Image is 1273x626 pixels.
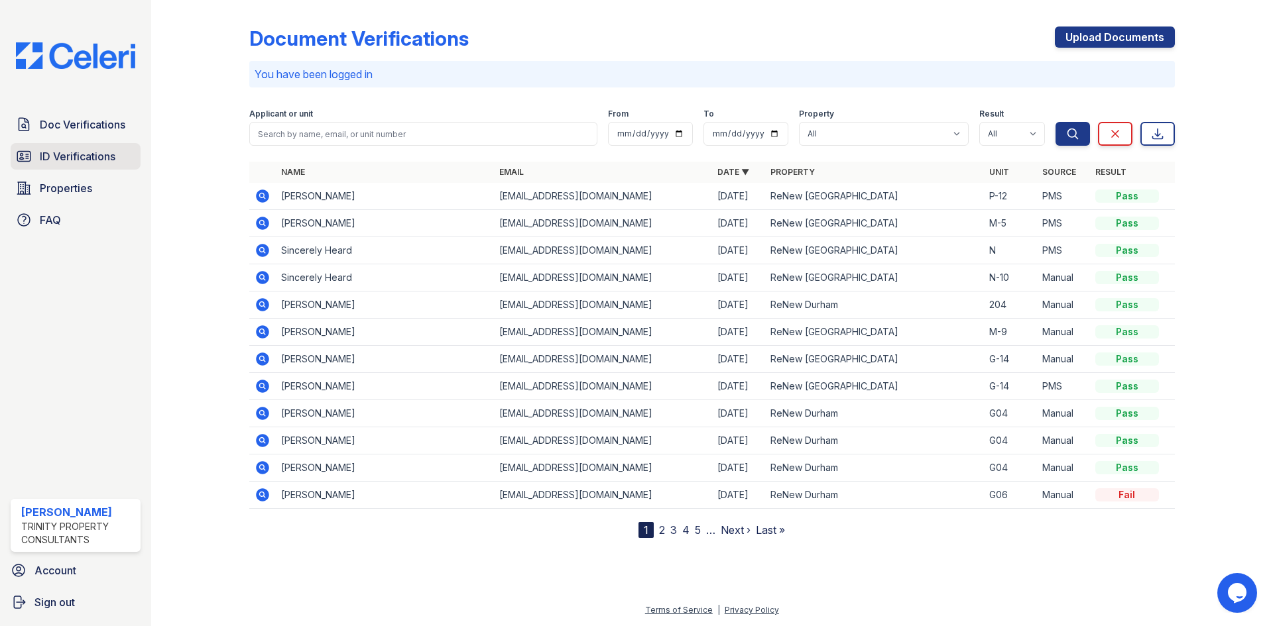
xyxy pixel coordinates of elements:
span: Account [34,562,76,578]
td: ReNew [GEOGRAPHIC_DATA] [765,346,983,373]
div: Pass [1095,352,1159,366]
a: 5 [695,523,701,537]
td: G06 [984,482,1037,509]
div: Trinity Property Consultants [21,520,135,547]
td: [DATE] [712,237,765,264]
td: [DATE] [712,210,765,237]
td: [EMAIL_ADDRESS][DOMAIN_NAME] [494,210,712,237]
div: Pass [1095,189,1159,203]
td: Manual [1037,291,1090,319]
span: ID Verifications [40,148,115,164]
span: Doc Verifications [40,117,125,132]
td: [DATE] [712,373,765,400]
td: Sincerely Heard [276,237,494,264]
a: ID Verifications [11,143,141,170]
td: G-14 [984,373,1037,400]
td: PMS [1037,183,1090,210]
a: Date ▼ [717,167,749,177]
td: [PERSON_NAME] [276,373,494,400]
img: CE_Logo_Blue-a8612792a0a2168367f1c8372b55b34899dd931a85d93a1a3d3e32e68fde9ad4.png [5,42,146,69]
td: [EMAIL_ADDRESS][DOMAIN_NAME] [494,400,712,427]
div: Pass [1095,217,1159,230]
td: [DATE] [712,454,765,482]
a: 2 [659,523,665,537]
div: Pass [1095,325,1159,339]
td: [PERSON_NAME] [276,427,494,454]
td: Manual [1037,400,1090,427]
a: Name [281,167,305,177]
td: ReNew Durham [765,291,983,319]
td: [PERSON_NAME] [276,346,494,373]
td: ReNew Durham [765,454,983,482]
td: ReNew [GEOGRAPHIC_DATA] [765,319,983,346]
td: Manual [1037,264,1090,291]
td: PMS [1037,373,1090,400]
td: ReNew [GEOGRAPHIC_DATA] [765,183,983,210]
a: Last » [756,523,785,537]
td: [EMAIL_ADDRESS][DOMAIN_NAME] [494,237,712,264]
td: ReNew Durham [765,427,983,454]
td: ReNew Durham [765,400,983,427]
td: [EMAIL_ADDRESS][DOMAIN_NAME] [494,373,712,400]
a: 3 [670,523,677,537]
td: [PERSON_NAME] [276,482,494,509]
input: Search by name, email, or unit number [249,122,597,146]
td: [DATE] [712,183,765,210]
a: Result [1095,167,1126,177]
a: Properties [11,175,141,201]
span: Properties [40,180,92,196]
a: Doc Verifications [11,111,141,138]
iframe: chat widget [1217,573,1260,613]
td: [EMAIL_ADDRESS][DOMAIN_NAME] [494,346,712,373]
td: ReNew [GEOGRAPHIC_DATA] [765,264,983,291]
td: Manual [1037,319,1090,346]
a: Upload Documents [1055,26,1175,48]
td: ReNew [GEOGRAPHIC_DATA] [765,373,983,400]
td: [DATE] [712,291,765,319]
td: [PERSON_NAME] [276,183,494,210]
label: Applicant or unit [249,109,313,119]
label: To [703,109,714,119]
td: ReNew [GEOGRAPHIC_DATA] [765,210,983,237]
td: [DATE] [712,264,765,291]
td: [PERSON_NAME] [276,454,494,482]
td: ReNew [GEOGRAPHIC_DATA] [765,237,983,264]
a: Email [499,167,524,177]
td: [EMAIL_ADDRESS][DOMAIN_NAME] [494,183,712,210]
td: [EMAIL_ADDRESS][DOMAIN_NAME] [494,482,712,509]
td: P-12 [984,183,1037,210]
td: PMS [1037,237,1090,264]
td: [PERSON_NAME] [276,291,494,319]
label: Property [799,109,834,119]
span: … [706,522,715,538]
td: [EMAIL_ADDRESS][DOMAIN_NAME] [494,427,712,454]
td: [PERSON_NAME] [276,400,494,427]
div: Document Verifications [249,26,469,50]
td: G04 [984,454,1037,482]
div: Pass [1095,407,1159,420]
td: 204 [984,291,1037,319]
td: G04 [984,400,1037,427]
a: Privacy Policy [725,605,779,615]
span: FAQ [40,212,61,228]
td: PMS [1037,210,1090,237]
td: [DATE] [712,346,765,373]
p: You have been logged in [255,66,1170,82]
div: [PERSON_NAME] [21,504,135,520]
label: Result [979,109,1004,119]
td: ReNew Durham [765,482,983,509]
a: Property [770,167,815,177]
td: [EMAIL_ADDRESS][DOMAIN_NAME] [494,319,712,346]
a: Next › [721,523,751,537]
td: Manual [1037,482,1090,509]
td: N-10 [984,264,1037,291]
td: [DATE] [712,427,765,454]
a: Terms of Service [645,605,713,615]
td: [DATE] [712,319,765,346]
td: Manual [1037,454,1090,482]
td: [EMAIL_ADDRESS][DOMAIN_NAME] [494,454,712,482]
a: Source [1042,167,1076,177]
a: Sign out [5,589,146,615]
label: From [608,109,629,119]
